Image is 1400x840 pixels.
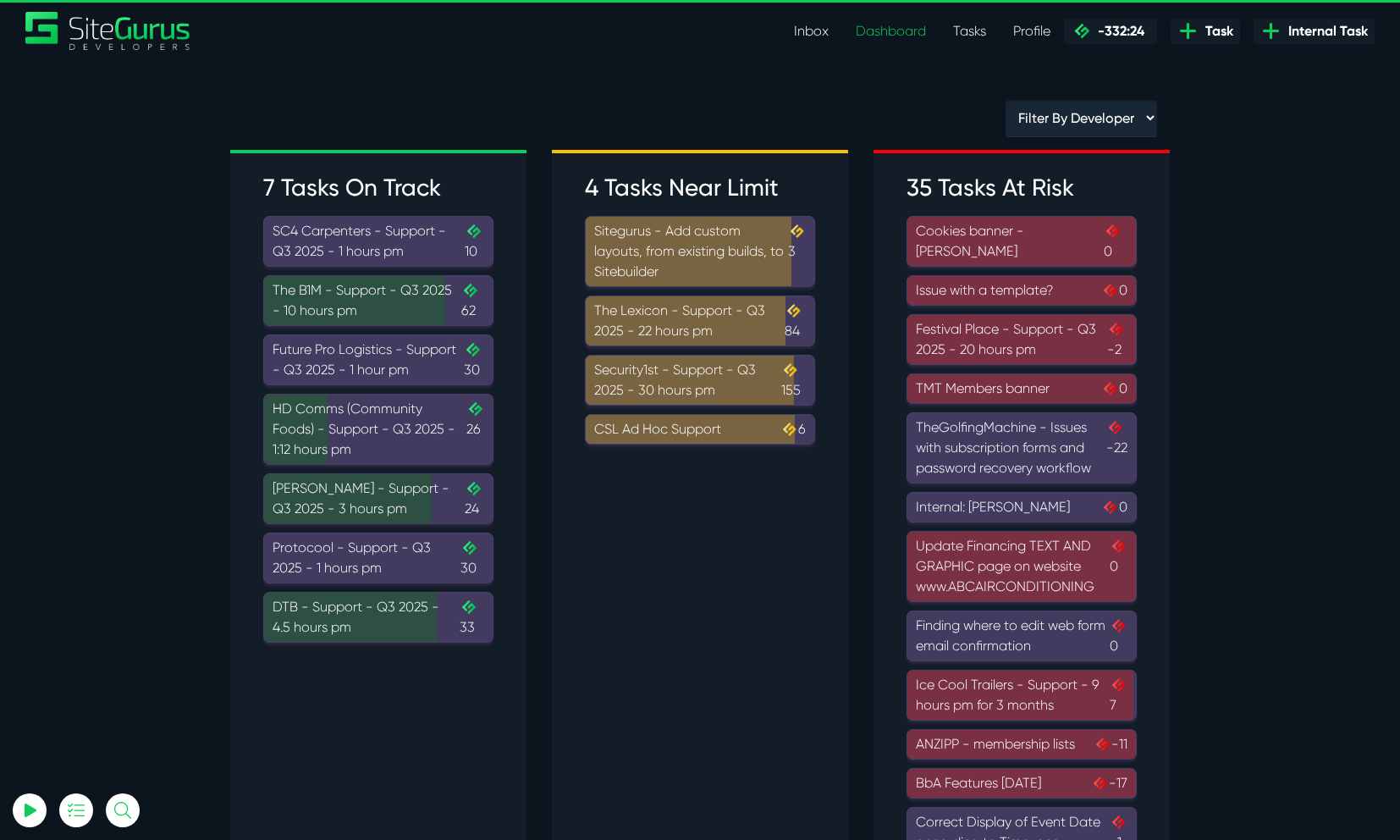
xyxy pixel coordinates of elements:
div: [PERSON_NAME] - Support - Q3 2025 - 3 hours pm [273,478,484,519]
div: Future Pro Logistics - Support - Q3 2025 - 1 hour pm [273,340,484,380]
span: 30 [464,340,484,380]
span: 84 [785,301,806,341]
span: -2 [1107,319,1127,360]
a: ANZIPP - membership lists-11 [907,729,1137,760]
a: Internal Task [1254,19,1375,44]
a: Security1st - Support - Q3 2025 - 30 hours pm155 [585,355,815,406]
img: Sitegurus Logo [25,12,191,50]
div: TMT Members banner [916,379,1127,399]
span: 0 [1110,616,1127,656]
span: 3 [788,221,806,282]
div: Ice Cool Trailers - Support - 9 hours pm for 3 months [916,675,1127,716]
a: [PERSON_NAME] - Support - Q3 2025 - 3 hours pm24 [263,473,493,524]
div: Issue with a template? [916,280,1127,301]
span: 62 [461,280,484,321]
a: Cookies banner - [PERSON_NAME]0 [907,216,1137,267]
div: Sitegurus - Add custom layouts, from existing builds, to Sitebuilder [594,221,806,282]
div: Festival Place - Support - Q3 2025 - 20 hours pm [916,319,1127,360]
div: SC4 Carpenters - Support - Q3 2025 - 1 hours pm [273,221,484,262]
a: Ice Cool Trailers - Support - 9 hours pm for 3 months7 [907,670,1137,721]
span: -332:24 [1091,23,1144,39]
span: 0 [1101,497,1127,517]
div: Cookies banner - [PERSON_NAME] [916,221,1127,262]
span: Internal Task [1281,21,1368,41]
span: Task [1199,21,1233,41]
a: Task [1171,19,1240,44]
span: 0 [1104,221,1127,262]
a: Profile [1000,14,1064,48]
a: The Lexicon - Support - Q3 2025 - 22 hours pm84 [585,296,815,346]
a: TMT Members banner0 [907,373,1137,404]
h3: 4 Tasks Near Limit [585,174,815,202]
a: Issue with a template?0 [907,275,1137,306]
a: SiteGurus [25,12,191,50]
span: 30 [460,538,484,578]
div: DTB - Support - Q3 2025 - 4.5 hours pm [273,597,484,638]
a: Tasks [940,14,1000,48]
a: Dashboard [842,14,940,48]
span: -22 [1106,417,1127,478]
a: TheGolfingMachine - Issues with subscription forms and password recovery workflow-22 [907,412,1137,484]
div: Finding where to edit web form email confirmation [916,616,1127,656]
span: -17 [1091,773,1127,793]
a: Internal: [PERSON_NAME]0 [907,492,1137,522]
a: HD Comms (Community Foods) - Support - Q3 2025 - 1:12 hours pm26 [263,394,493,465]
a: Protocool - Support - Q3 2025 - 1 hours pm30 [263,533,493,583]
h3: 7 Tasks On Track [263,174,493,202]
a: Future Pro Logistics - Support - Q3 2025 - 1 hour pm30 [263,334,493,385]
span: 0 [1101,379,1127,399]
a: -332:24 [1064,19,1157,44]
div: The Lexicon - Support - Q3 2025 - 22 hours pm [594,301,806,341]
span: 24 [465,478,484,519]
span: 6 [780,419,806,439]
span: -11 [1094,734,1127,754]
a: Festival Place - Support - Q3 2025 - 20 hours pm-2 [907,314,1137,365]
span: 33 [460,597,484,638]
div: HD Comms (Community Foods) - Support - Q3 2025 - 1:12 hours pm [273,399,484,460]
div: The B1M - Support - Q3 2025 - 10 hours pm [273,280,484,321]
div: Update Financing TEXT AND GRAPHIC page on website www.ABCAIRCONDITIONING [916,536,1127,597]
a: DTB - Support - Q3 2025 - 4.5 hours pm33 [263,592,493,643]
a: Sitegurus - Add custom layouts, from existing builds, to Sitebuilder3 [585,216,815,287]
div: Security1st - Support - Q3 2025 - 30 hours pm [594,360,806,401]
a: Finding where to edit web form email confirmation0 [907,611,1137,661]
span: 26 [466,399,484,460]
div: BbA Features [DATE] [916,773,1127,793]
span: 0 [1101,280,1127,301]
span: 155 [781,360,806,401]
div: ANZIPP - membership lists [916,734,1127,754]
div: TheGolfingMachine - Issues with subscription forms and password recovery workflow [916,417,1127,478]
a: CSL Ad Hoc Support6 [585,414,815,445]
span: 7 [1110,675,1127,716]
a: The B1M - Support - Q3 2025 - 10 hours pm62 [263,275,493,326]
a: Inbox [780,14,842,48]
h3: 35 Tasks At Risk [907,174,1137,202]
div: Protocool - Support - Q3 2025 - 1 hours pm [273,538,484,578]
div: CSL Ad Hoc Support [594,419,806,439]
span: 10 [465,221,484,262]
a: BbA Features [DATE]-17 [907,768,1137,799]
a: Update Financing TEXT AND GRAPHIC page on website www.ABCAIRCONDITIONING0 [907,531,1137,602]
div: Internal: [PERSON_NAME] [916,497,1127,517]
a: SC4 Carpenters - Support - Q3 2025 - 1 hours pm10 [263,216,493,267]
span: 0 [1110,536,1127,597]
